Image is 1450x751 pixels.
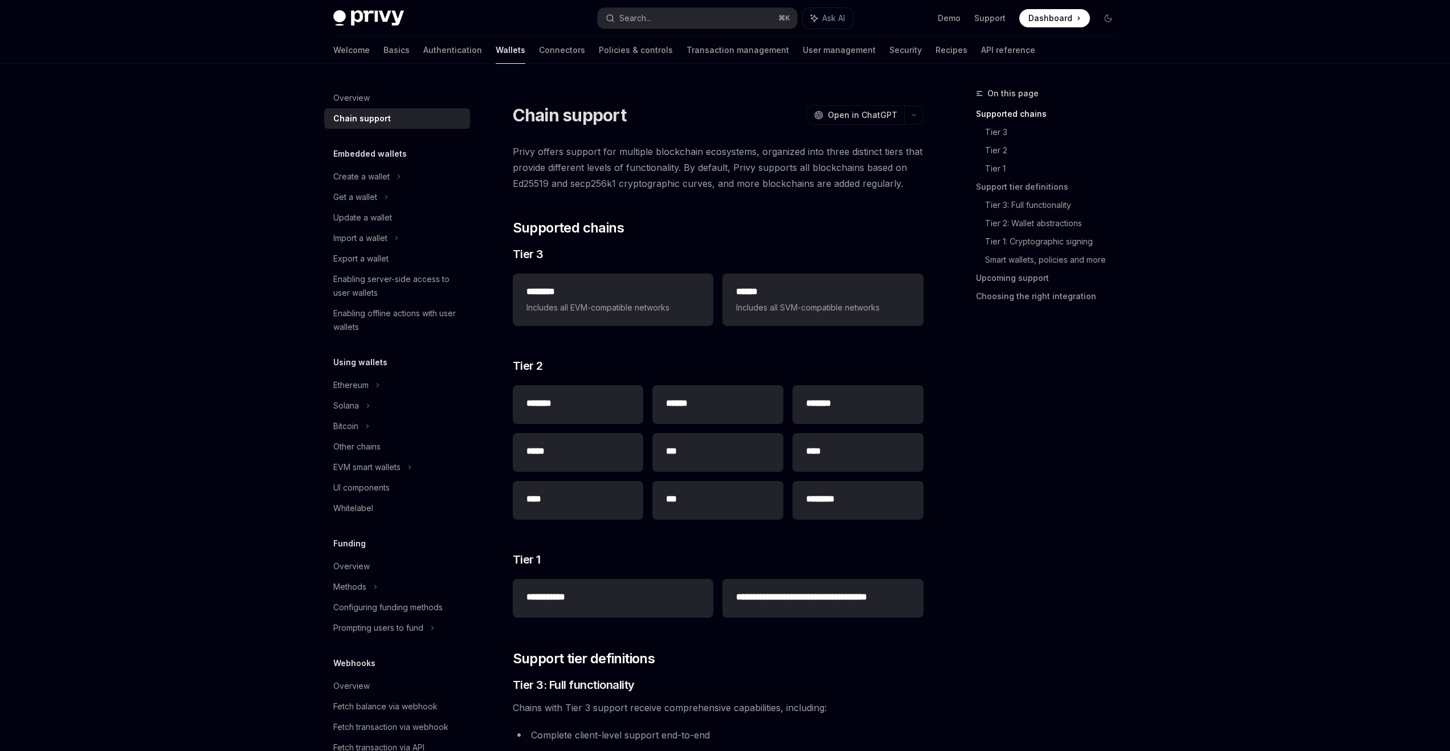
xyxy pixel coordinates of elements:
h5: Webhooks [333,656,375,670]
a: Upcoming support [976,269,1126,287]
img: dark logo [333,10,404,26]
span: Dashboard [1028,13,1072,24]
a: Connectors [539,36,585,64]
div: Whitelabel [333,501,373,515]
div: UI components [333,481,390,495]
a: Overview [324,676,470,696]
span: Supported chains [513,219,624,237]
a: **** ***Includes all EVM-compatible networks [513,274,713,326]
span: Support tier definitions [513,650,655,668]
div: Create a wallet [333,170,390,183]
a: Dashboard [1019,9,1090,27]
div: Overview [333,91,370,105]
a: UI components [324,477,470,498]
span: Open in ChatGPT [828,109,897,121]
div: Prompting users to fund [333,621,423,635]
a: API reference [981,36,1035,64]
a: Tier 2 [985,141,1126,160]
h5: Funding [333,537,366,550]
a: Export a wallet [324,248,470,269]
div: Enabling server-side access to user wallets [333,272,463,300]
a: Overview [324,88,470,108]
a: Security [889,36,922,64]
div: Bitcoin [333,419,358,433]
span: Tier 3 [513,246,544,262]
span: Includes all SVM-compatible networks [736,301,909,315]
a: Tier 3 [985,123,1126,141]
div: EVM smart wallets [333,460,401,474]
a: Tier 1: Cryptographic signing [985,232,1126,251]
a: Other chains [324,436,470,457]
div: Update a wallet [333,211,392,225]
div: Export a wallet [333,252,389,266]
span: Chains with Tier 3 support receive comprehensive capabilities, including: [513,700,924,716]
div: Import a wallet [333,231,387,245]
button: Search...⌘K [598,8,797,28]
a: **** *Includes all SVM-compatible networks [722,274,923,326]
a: Fetch transaction via webhook [324,717,470,737]
button: Ask AI [803,8,853,28]
a: Tier 3: Full functionality [985,196,1126,214]
a: Demo [938,13,961,24]
a: Supported chains [976,105,1126,123]
span: Privy offers support for multiple blockchain ecosystems, organized into three distinct tiers that... [513,144,924,191]
a: Update a wallet [324,207,470,228]
h1: Chain support [513,105,626,125]
li: Complete client-level support end-to-end [513,727,924,743]
a: Smart wallets, policies and more [985,251,1126,269]
a: Tier 1 [985,160,1126,178]
a: Chain support [324,108,470,129]
span: Tier 1 [513,552,541,568]
a: User management [803,36,876,64]
div: Chain support [333,112,391,125]
div: Overview [333,679,370,693]
a: Basics [383,36,410,64]
a: Fetch balance via webhook [324,696,470,717]
div: Solana [333,399,359,413]
a: Policies & controls [599,36,673,64]
a: Tier 2: Wallet abstractions [985,214,1126,232]
span: Ask AI [822,13,845,24]
span: ⌘ K [778,14,790,23]
span: Tier 3: Full functionality [513,677,635,693]
a: Overview [324,556,470,577]
a: Wallets [496,36,525,64]
a: Authentication [423,36,482,64]
div: Enabling offline actions with user wallets [333,307,463,334]
div: Methods [333,580,366,594]
a: Support tier definitions [976,178,1126,196]
a: Enabling offline actions with user wallets [324,303,470,337]
a: Recipes [936,36,967,64]
div: Get a wallet [333,190,377,204]
h5: Using wallets [333,356,387,369]
a: Configuring funding methods [324,597,470,618]
div: Other chains [333,440,381,454]
a: Welcome [333,36,370,64]
a: Whitelabel [324,498,470,519]
a: Enabling server-side access to user wallets [324,269,470,303]
a: Support [974,13,1006,24]
div: Overview [333,560,370,573]
span: On this page [987,87,1039,100]
div: Search... [619,11,651,25]
button: Toggle dark mode [1099,9,1117,27]
div: Configuring funding methods [333,601,443,614]
div: Fetch balance via webhook [333,700,438,713]
span: Tier 2 [513,358,543,374]
span: Includes all EVM-compatible networks [526,301,700,315]
div: Fetch transaction via webhook [333,720,448,734]
div: Ethereum [333,378,369,392]
button: Open in ChatGPT [807,105,904,125]
h5: Embedded wallets [333,147,407,161]
a: Choosing the right integration [976,287,1126,305]
a: Transaction management [687,36,789,64]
